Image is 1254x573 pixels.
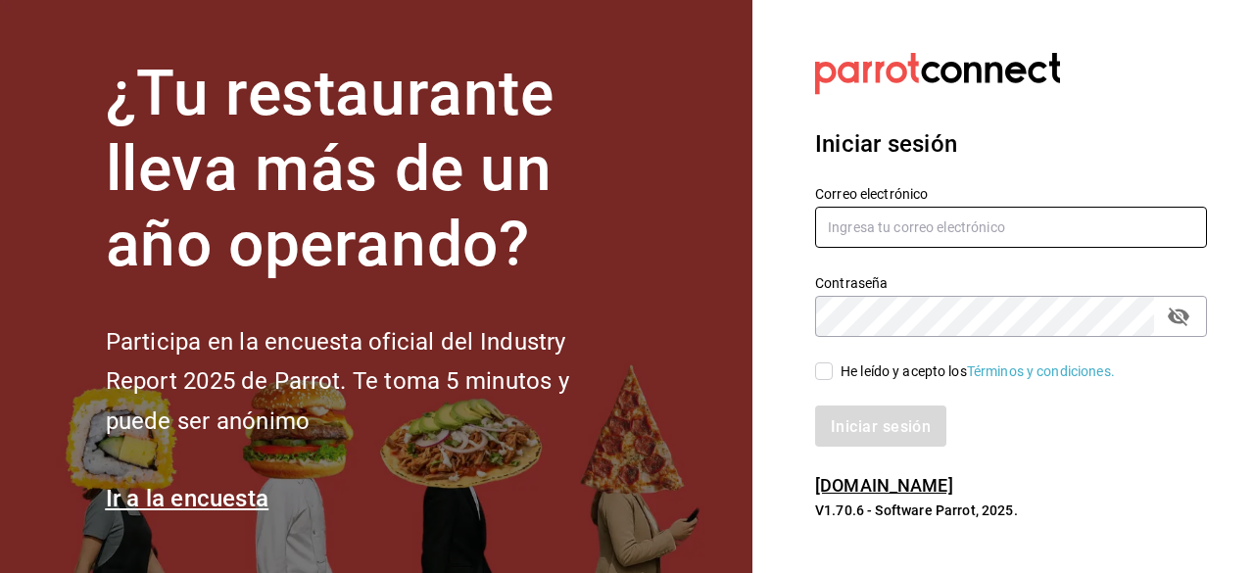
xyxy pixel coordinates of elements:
font: ¿Tu restaurante lleva más de un año operando? [106,57,555,281]
font: Participa en la encuesta oficial del Industry Report 2025 de Parrot. Te toma 5 minutos y puede se... [106,328,569,436]
a: Términos y condiciones. [967,363,1115,379]
font: He leído y acepto los [841,363,967,379]
font: Correo electrónico [815,186,928,202]
font: Iniciar sesión [815,130,957,158]
font: Contraseña [815,275,888,291]
a: Ir a la encuesta [106,485,269,512]
input: Ingresa tu correo electrónico [815,207,1207,248]
button: campo de contraseña [1162,300,1195,333]
font: V1.70.6 - Software Parrot, 2025. [815,502,1018,518]
a: [DOMAIN_NAME] [815,475,953,496]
